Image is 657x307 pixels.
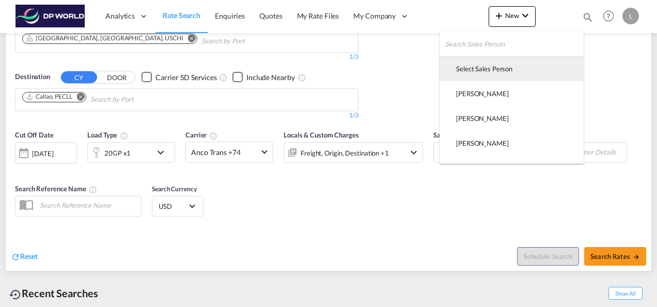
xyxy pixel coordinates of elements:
[456,139,509,148] div: [PERSON_NAME]
[456,89,509,98] div: [PERSON_NAME]
[445,32,584,56] input: Search Sales Person
[456,114,509,123] div: [PERSON_NAME]
[456,64,512,73] div: Select Sales Person
[456,163,509,173] div: [PERSON_NAME]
